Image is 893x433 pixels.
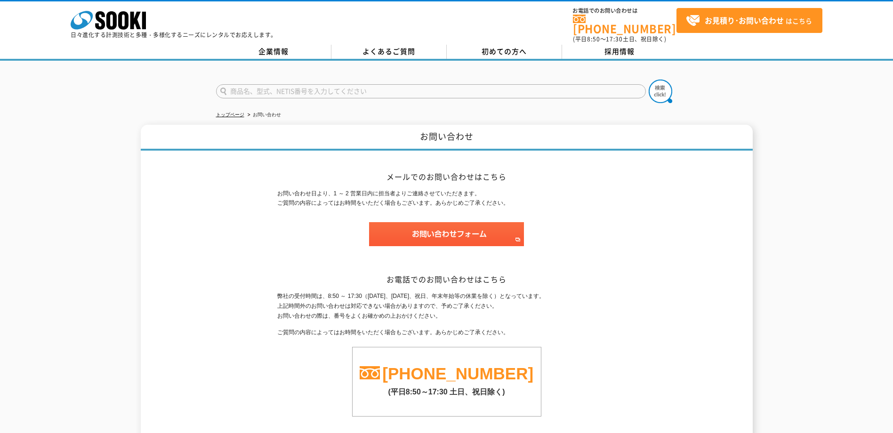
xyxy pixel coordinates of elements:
span: 初めての方へ [482,46,527,56]
input: 商品名、型式、NETIS番号を入力してください [216,84,646,98]
p: 日々進化する計測技術と多種・多様化するニーズにレンタルでお応えします。 [71,32,277,38]
img: お問い合わせフォーム [369,222,524,246]
span: 17:30 [606,35,623,43]
span: 8:50 [587,35,600,43]
span: お電話でのお問い合わせは [573,8,676,14]
h1: お問い合わせ [141,125,753,151]
h2: お電話でのお問い合わせはこちら [277,274,616,284]
li: お問い合わせ [246,110,281,120]
p: (平日8:50～17:30 土日、祝日除く) [353,383,541,397]
span: はこちら [686,14,812,28]
p: ご質問の内容によってはお時間をいただく場合もございます。あらかじめご了承ください。 [277,328,616,337]
strong: お見積り･お問い合わせ [705,15,784,26]
a: 初めての方へ [447,45,562,59]
a: [PHONE_NUMBER] [382,364,533,383]
img: btn_search.png [649,80,672,103]
a: 採用情報 [562,45,677,59]
p: お問い合わせ日より、1 ～ 2 営業日内に担当者よりご連絡させていただきます。 ご質問の内容によってはお時間をいただく場合もございます。あらかじめご了承ください。 [277,189,616,208]
a: [PHONE_NUMBER] [573,15,676,34]
a: お問い合わせフォーム [369,238,524,244]
a: トップページ [216,112,244,117]
a: 企業情報 [216,45,331,59]
span: (平日 ～ 土日、祝日除く) [573,35,666,43]
p: 弊社の受付時間は、8:50 ～ 17:30（[DATE]、[DATE]、祝日、年末年始等の休業を除く）となっています。 上記時間外のお問い合わせは対応できない場合がありますので、予めご了承くださ... [277,291,616,321]
a: よくあるご質問 [331,45,447,59]
h2: メールでのお問い合わせはこちら [277,172,616,182]
a: お見積り･お問い合わせはこちら [676,8,822,33]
